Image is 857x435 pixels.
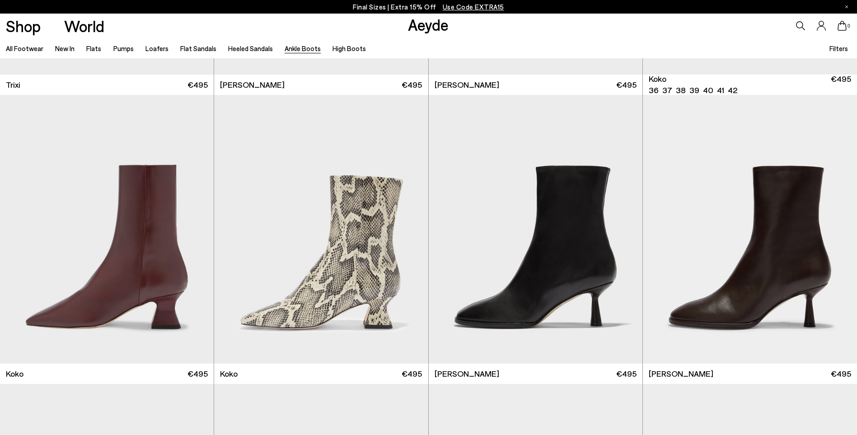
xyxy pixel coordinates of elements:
[643,75,857,95] a: Koko 36 37 38 39 40 41 42 €495
[285,44,321,52] a: Ankle Boots
[214,95,428,364] img: Koko Regal Heel Boots
[86,44,101,52] a: Flats
[64,18,104,34] a: World
[717,85,724,96] li: 41
[831,73,851,96] span: €495
[649,85,735,96] ul: variant
[145,44,169,52] a: Loafers
[689,85,699,96] li: 39
[113,44,134,52] a: Pumps
[616,79,637,90] span: €495
[402,79,422,90] span: €495
[402,368,422,379] span: €495
[649,73,666,85] span: Koko
[662,85,672,96] li: 37
[214,75,428,95] a: [PERSON_NAME] €495
[6,368,23,379] span: Koko
[676,85,686,96] li: 38
[6,18,41,34] a: Shop
[831,368,851,379] span: €495
[228,44,273,52] a: Heeled Sandals
[838,21,847,31] a: 0
[643,95,857,364] img: Dorothy Soft Sock Boots
[6,79,20,90] span: Trixi
[847,24,851,28] span: 0
[220,79,285,90] span: [PERSON_NAME]
[55,44,75,52] a: New In
[187,368,208,379] span: €495
[332,44,366,52] a: High Boots
[643,364,857,384] a: [PERSON_NAME] €495
[443,3,504,11] span: Navigate to /collections/ss25-final-sizes
[649,368,713,379] span: [PERSON_NAME]
[703,85,713,96] li: 40
[429,75,642,95] a: [PERSON_NAME] €495
[353,1,504,13] p: Final Sizes | Extra 15% Off
[180,44,216,52] a: Flat Sandals
[435,368,499,379] span: [PERSON_NAME]
[429,364,642,384] a: [PERSON_NAME] €495
[408,15,449,34] a: Aeyde
[829,44,848,52] span: Filters
[616,368,637,379] span: €495
[429,95,642,364] img: Dorothy Soft Sock Boots
[728,85,737,96] li: 42
[220,368,238,379] span: Koko
[435,79,499,90] span: [PERSON_NAME]
[214,364,428,384] a: Koko €495
[649,85,659,96] li: 36
[6,44,43,52] a: All Footwear
[187,79,208,90] span: €495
